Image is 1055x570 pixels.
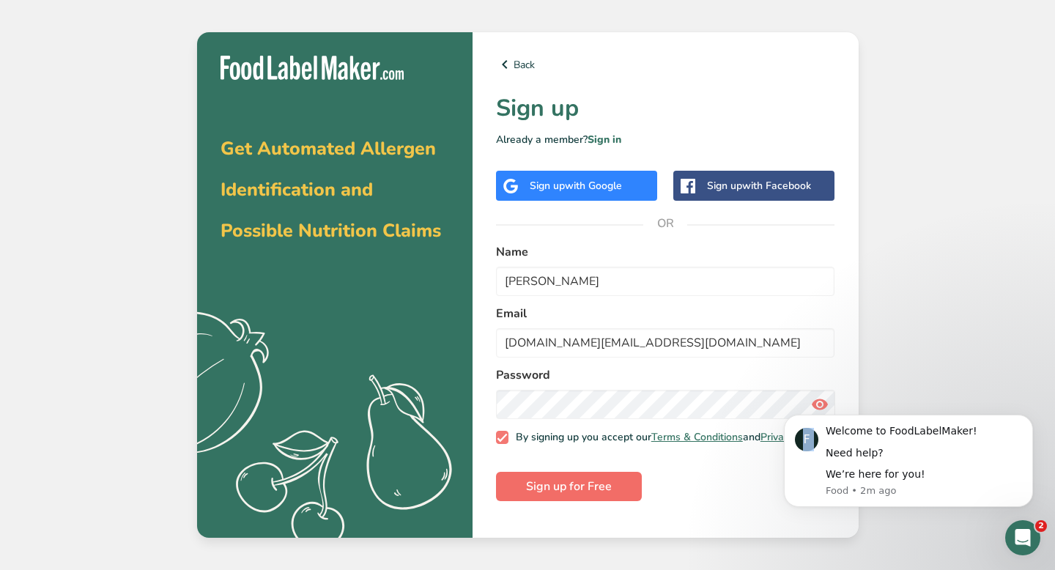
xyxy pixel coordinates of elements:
[530,178,622,193] div: Sign up
[643,201,687,245] span: OR
[707,178,811,193] div: Sign up
[496,366,835,384] label: Password
[496,91,835,126] h1: Sign up
[760,430,825,444] a: Privacy Policy
[496,305,835,322] label: Email
[496,56,835,73] a: Back
[1005,520,1040,555] iframe: Intercom live chat
[565,179,622,193] span: with Google
[651,430,743,444] a: Terms & Conditions
[508,431,825,444] span: By signing up you accept our and
[762,393,1055,530] iframe: Intercom notifications message
[496,132,835,147] p: Already a member?
[221,136,441,243] span: Get Automated Allergen Identification and Possible Nutrition Claims
[588,133,621,147] a: Sign in
[742,179,811,193] span: with Facebook
[221,56,404,80] img: Food Label Maker
[496,267,835,296] input: John Doe
[496,472,642,501] button: Sign up for Free
[496,328,835,358] input: email@example.com
[496,243,835,261] label: Name
[526,478,612,495] span: Sign up for Free
[1035,520,1047,532] span: 2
